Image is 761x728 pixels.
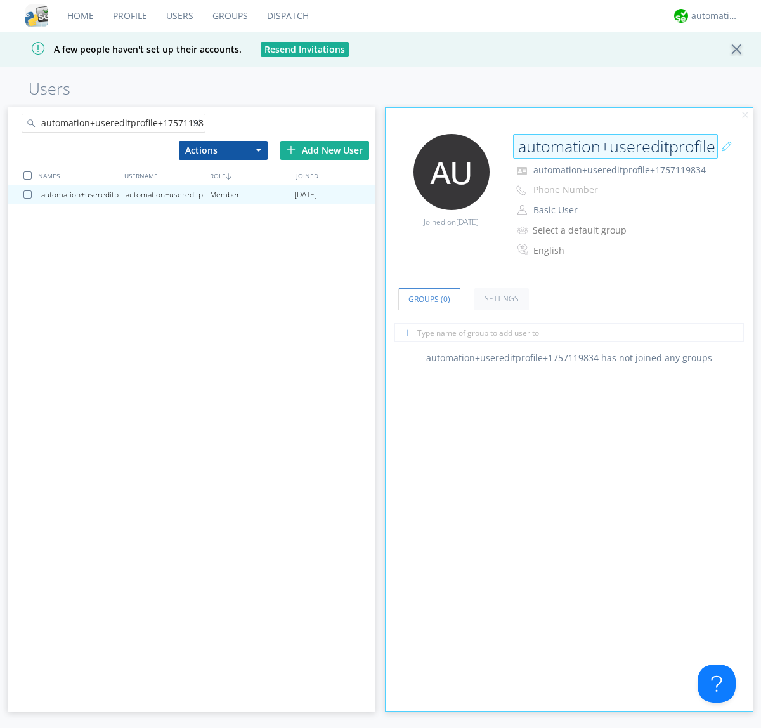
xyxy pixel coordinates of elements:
[179,141,268,160] button: Actions
[294,185,317,204] span: [DATE]
[126,185,210,204] div: automation+usereditprofile+1757119834
[41,185,126,204] div: automation+usereditprofile+1757119834
[456,216,479,227] span: [DATE]
[533,224,639,237] div: Select a default group
[517,205,527,215] img: person-outline.svg
[210,185,294,204] div: Member
[529,201,656,219] button: Basic User
[513,134,718,159] input: Name
[517,242,530,257] img: In groups with Translation enabled, this user's messages will be automatically translated to and ...
[533,244,639,257] div: English
[8,185,375,204] a: automation+usereditprofile+1757119834automation+usereditprofile+1757119834Member[DATE]
[22,114,205,133] input: Search users
[394,323,744,342] input: Type name of group to add user to
[517,222,530,239] img: icon-alert-users-thin-outline.svg
[293,166,379,185] div: JOINED
[691,10,739,22] div: automation+atlas
[533,164,706,176] span: automation+usereditprofile+1757119834
[386,352,753,364] div: automation+usereditprofile+1757119834 has not joined any groups
[413,134,490,210] img: 373638.png
[287,145,296,154] img: plus.svg
[207,166,292,185] div: ROLE
[474,288,529,310] a: Settings
[398,288,460,310] a: Groups (0)
[280,141,369,160] div: Add New User
[121,166,207,185] div: USERNAME
[35,166,120,185] div: NAMES
[10,43,242,55] span: A few people haven't set up their accounts.
[741,111,750,120] img: cancel.svg
[261,42,349,57] button: Resend Invitations
[516,185,526,195] img: phone-outline.svg
[424,216,479,227] span: Joined on
[674,9,688,23] img: d2d01cd9b4174d08988066c6d424eccd
[25,4,48,27] img: cddb5a64eb264b2086981ab96f4c1ba7
[698,665,736,703] iframe: Toggle Customer Support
